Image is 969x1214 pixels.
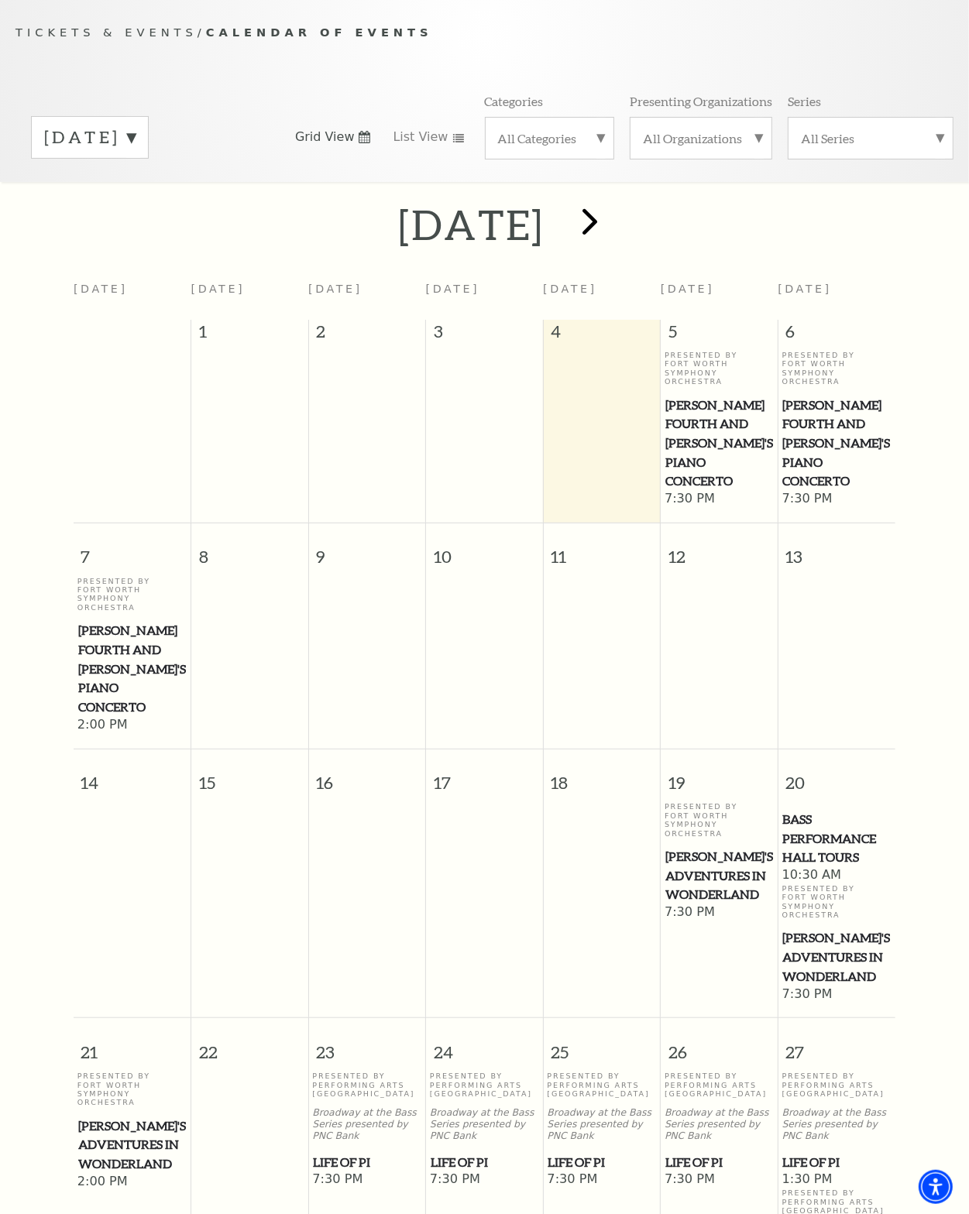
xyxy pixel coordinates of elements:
[783,810,892,867] span: Bass Performance Hall Tours
[191,320,308,351] span: 1
[191,523,308,577] span: 8
[661,320,778,351] span: 5
[77,1174,187,1191] span: 2:00 PM
[665,847,773,904] span: [PERSON_NAME]'s Adventures in Wonderland
[485,93,544,109] p: Categories
[544,749,661,803] span: 18
[312,1171,421,1188] span: 7:30 PM
[309,749,426,803] span: 16
[630,93,772,109] p: Presenting Organizations
[74,749,191,803] span: 14
[548,1153,656,1172] span: Life of Pi
[548,1107,657,1141] p: Broadway at the Bass Series presented by PNC Bank
[782,867,892,884] span: 10:30 AM
[78,621,187,717] span: [PERSON_NAME] Fourth and [PERSON_NAME]'s Piano Concerto
[665,1171,774,1188] span: 7:30 PM
[191,1018,308,1072] span: 22
[665,802,774,838] p: Presented By Fort Worth Symphony Orchestra
[778,523,895,577] span: 13
[309,1018,426,1072] span: 23
[44,125,136,149] label: [DATE]
[665,1107,774,1141] p: Broadway at the Bass Series presented by PNC Bank
[309,320,426,351] span: 2
[309,523,426,577] span: 9
[431,1153,538,1172] span: Life of Pi
[77,717,187,734] span: 2:00 PM
[78,1116,187,1174] span: [PERSON_NAME]'s Adventures in Wonderland
[544,1018,661,1072] span: 25
[430,1072,539,1098] p: Presented By Performing Arts [GEOGRAPHIC_DATA]
[782,884,892,920] p: Presented By Fort Worth Symphony Orchestra
[782,986,892,1003] span: 7:30 PM
[426,283,480,295] span: [DATE]
[788,93,821,109] p: Series
[498,130,602,146] label: All Categories
[398,200,545,249] h2: [DATE]
[15,26,198,39] span: Tickets & Events
[74,1018,191,1072] span: 21
[778,283,832,295] span: [DATE]
[313,1153,421,1172] span: Life of Pi
[665,1153,773,1172] span: Life of Pi
[782,351,892,386] p: Presented By Fort Worth Symphony Orchestra
[426,523,543,577] span: 10
[191,749,308,803] span: 15
[919,1170,953,1204] div: Accessibility Menu
[312,1107,421,1141] p: Broadway at the Bass Series presented by PNC Bank
[77,1072,187,1107] p: Presented By Fort Worth Symphony Orchestra
[782,1171,892,1188] span: 1:30 PM
[778,749,895,803] span: 20
[544,523,661,577] span: 11
[661,1018,778,1072] span: 26
[665,351,774,386] p: Presented By Fort Worth Symphony Orchestra
[665,1072,774,1098] p: Presented By Performing Arts [GEOGRAPHIC_DATA]
[312,1072,421,1098] p: Presented By Performing Arts [GEOGRAPHIC_DATA]
[191,283,246,295] span: [DATE]
[77,577,187,612] p: Presented By Fort Worth Symphony Orchestra
[543,283,597,295] span: [DATE]
[308,283,363,295] span: [DATE]
[801,130,940,146] label: All Series
[426,1018,543,1072] span: 24
[783,928,892,986] span: [PERSON_NAME]'s Adventures in Wonderland
[665,491,774,508] span: 7:30 PM
[74,273,191,319] th: [DATE]
[548,1072,657,1098] p: Presented By Performing Arts [GEOGRAPHIC_DATA]
[782,1107,892,1141] p: Broadway at the Bass Series presented by PNC Bank
[430,1171,539,1188] span: 7:30 PM
[206,26,433,39] span: Calendar of Events
[643,130,759,146] label: All Organizations
[661,523,778,577] span: 12
[778,320,895,351] span: 6
[544,320,661,351] span: 4
[782,1072,892,1098] p: Presented By Performing Arts [GEOGRAPHIC_DATA]
[15,23,954,43] p: /
[778,1018,895,1072] span: 27
[74,523,191,577] span: 7
[661,283,715,295] span: [DATE]
[426,320,543,351] span: 3
[783,396,892,492] span: [PERSON_NAME] Fourth and [PERSON_NAME]'s Piano Concerto
[782,491,892,508] span: 7:30 PM
[548,1171,657,1188] span: 7:30 PM
[393,129,448,146] span: List View
[430,1107,539,1141] p: Broadway at the Bass Series presented by PNC Bank
[295,129,355,146] span: Grid View
[426,749,543,803] span: 17
[783,1153,892,1172] span: Life of Pi
[559,197,616,252] button: next
[665,396,773,492] span: [PERSON_NAME] Fourth and [PERSON_NAME]'s Piano Concerto
[661,749,778,803] span: 19
[665,904,774,921] span: 7:30 PM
